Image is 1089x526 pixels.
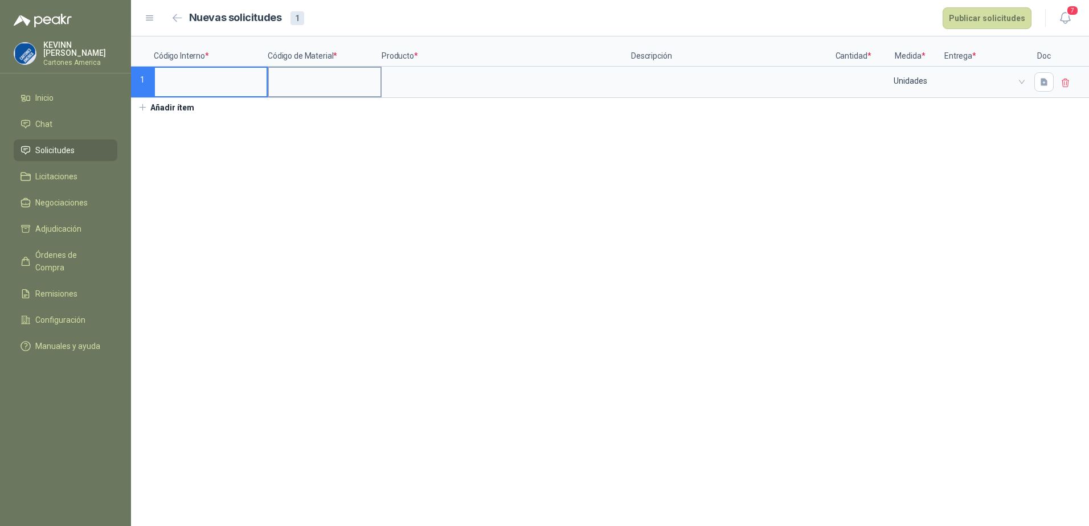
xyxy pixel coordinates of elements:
[14,166,117,187] a: Licitaciones
[14,113,117,135] a: Chat
[35,340,100,352] span: Manuales y ayuda
[382,36,631,67] p: Producto
[14,139,117,161] a: Solicitudes
[14,283,117,305] a: Remisiones
[14,244,117,278] a: Órdenes de Compra
[830,36,876,67] p: Cantidad
[14,335,117,357] a: Manuales y ayuda
[14,309,117,331] a: Configuración
[43,41,117,57] p: KEVINN [PERSON_NAME]
[35,249,107,274] span: Órdenes de Compra
[35,144,75,157] span: Solicitudes
[268,36,382,67] p: Código de Material
[154,36,268,67] p: Código Interno
[290,11,304,25] div: 1
[35,170,77,183] span: Licitaciones
[14,87,117,109] a: Inicio
[944,36,1030,67] p: Entrega
[877,68,943,94] div: Unidades
[35,118,52,130] span: Chat
[189,10,282,26] h2: Nuevas solicitudes
[14,43,36,64] img: Company Logo
[14,218,117,240] a: Adjudicación
[631,36,830,67] p: Descripción
[1055,8,1075,28] button: 7
[876,36,944,67] p: Medida
[1030,36,1058,67] p: Doc
[35,196,88,209] span: Negociaciones
[131,67,154,98] p: 1
[14,192,117,213] a: Negociaciones
[35,92,54,104] span: Inicio
[43,59,117,66] p: Cartones America
[1066,5,1079,16] span: 7
[14,14,72,27] img: Logo peakr
[943,7,1031,29] button: Publicar solicitudes
[35,223,81,235] span: Adjudicación
[131,98,201,117] button: Añadir ítem
[35,287,77,300] span: Remisiones
[35,314,85,326] span: Configuración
